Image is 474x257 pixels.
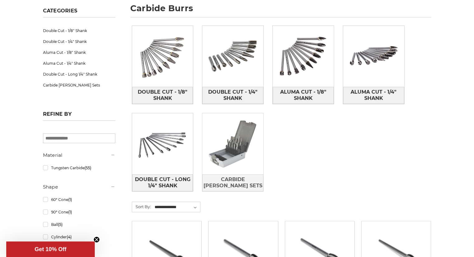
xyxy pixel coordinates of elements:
[130,4,431,17] h1: carbide burrs
[43,231,115,242] a: Cylinder
[43,25,115,36] a: Double Cut - 1/8" Shank
[43,80,115,91] a: Carbide [PERSON_NAME] Sets
[202,113,263,174] img: Carbide Burr Sets
[202,87,263,104] a: Double Cut - 1/4" Shank
[43,152,115,159] h5: Material
[273,87,334,104] a: Aluma Cut - 1/8" Shank
[43,111,115,121] h5: Refine by
[43,8,115,17] h5: Categories
[43,47,115,58] a: Aluma Cut - 1/8" Shank
[43,219,115,230] a: Ball
[35,246,66,252] span: Get 10% Off
[43,36,115,47] a: Double Cut - 1/4" Shank
[43,194,115,205] a: 60° Cone
[132,174,193,191] span: Double Cut - Long 1/4" Shank
[43,207,115,217] a: 90° Cone
[84,166,91,170] span: (55)
[273,26,334,87] img: Aluma Cut - 1/8" Shank
[68,197,72,202] span: (1)
[132,174,193,191] a: Double Cut - Long 1/4" Shank
[132,26,193,87] img: Double Cut - 1/8" Shank
[66,235,71,239] span: (4)
[6,241,95,257] div: Get 10% OffClose teaser
[43,183,115,191] h5: Shape
[202,174,263,191] a: Carbide [PERSON_NAME] Sets
[343,26,404,87] img: Aluma Cut - 1/4" Shank
[343,87,404,104] a: Aluma Cut - 1/4" Shank
[132,202,151,211] label: Sort By:
[203,174,263,191] span: Carbide [PERSON_NAME] Sets
[132,87,193,104] a: Double Cut - 1/8" Shank
[43,58,115,69] a: Aluma Cut - 1/4" Shank
[132,113,193,174] img: Double Cut - Long 1/4" Shank
[273,87,333,104] span: Aluma Cut - 1/8" Shank
[43,69,115,80] a: Double Cut - Long 1/4" Shank
[68,210,72,214] span: (1)
[43,162,115,173] a: Tungsten Carbide
[154,203,200,212] select: Sort By:
[93,236,100,243] button: Close teaser
[202,26,263,87] img: Double Cut - 1/4" Shank
[58,222,62,227] span: (5)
